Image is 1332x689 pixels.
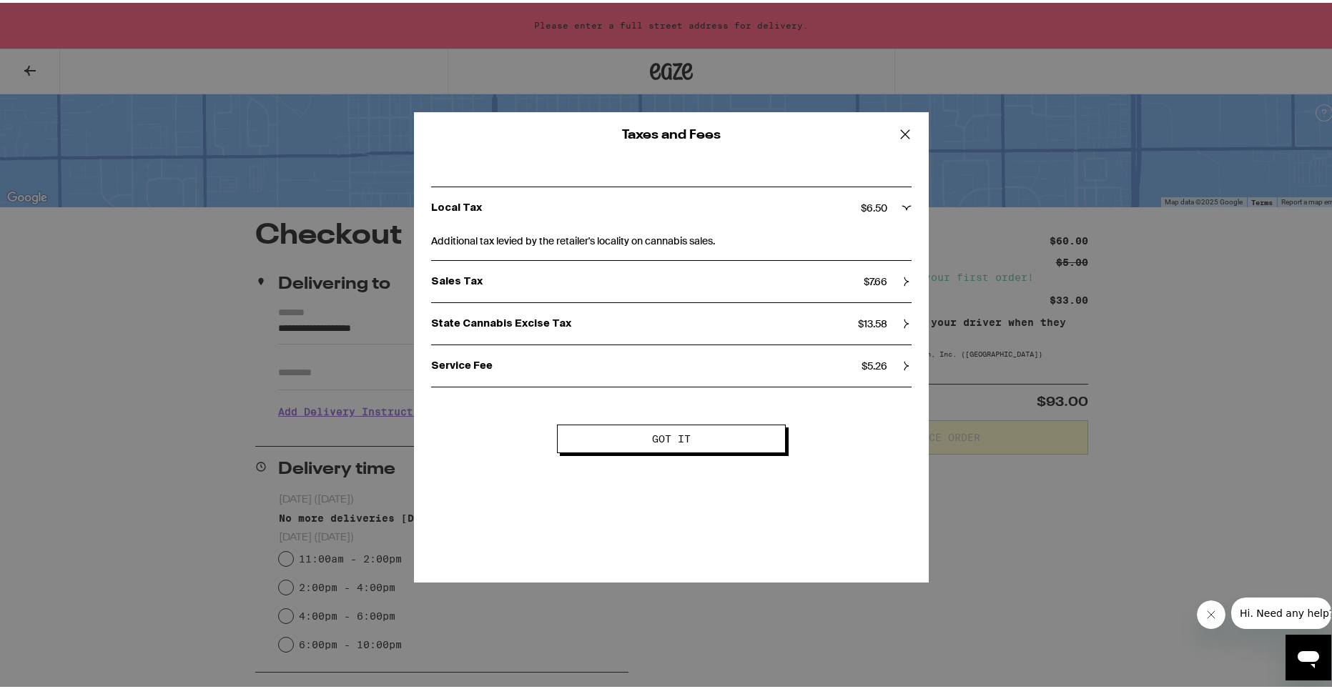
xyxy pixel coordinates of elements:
[861,199,887,212] span: $ 6.50
[431,226,912,246] span: Additional tax levied by the retailer's locality on cannabis sales.
[9,10,103,21] span: Hi. Need any help?
[652,431,691,441] span: Got it
[1286,632,1331,678] iframe: Botão para abrir a janela de mensagens
[1231,595,1331,626] iframe: Mensagem da empresa
[431,272,864,285] p: Sales Tax
[431,199,861,212] p: Local Tax
[1197,598,1225,626] iframe: Fechar mensagem
[864,272,887,285] span: $ 7.66
[858,314,887,327] span: $ 13.58
[431,314,858,327] p: State Cannabis Excise Tax
[862,357,887,370] span: $ 5.26
[431,357,862,370] p: Service Fee
[460,126,883,139] h2: Taxes and Fees
[557,422,786,450] button: Got it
